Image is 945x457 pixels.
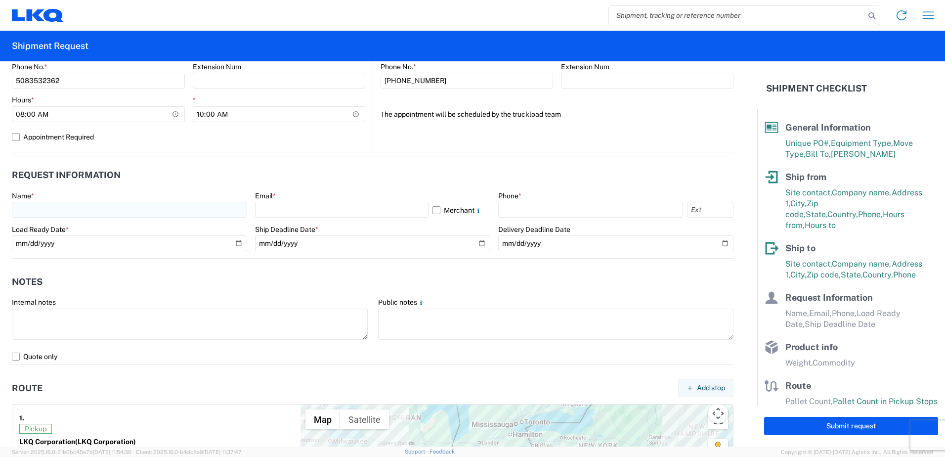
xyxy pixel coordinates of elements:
[832,309,857,318] span: Phone,
[340,410,389,429] button: Show satellite imagery
[862,270,893,279] span: Country,
[12,449,131,455] span: Server: 2025.16.0-21b0bc45e7b
[678,379,733,397] button: Add stop
[697,383,725,393] span: Add stop
[203,449,242,455] span: [DATE] 11:37:47
[498,191,521,200] label: Phone
[12,277,43,287] h2: Notes
[687,202,733,218] input: Ext
[12,191,34,200] label: Name
[785,309,809,318] span: Name,
[832,188,892,197] span: Company name,
[785,358,813,367] span: Weight,
[708,404,728,423] button: Map camera controls
[193,62,241,71] label: Extension Num
[255,191,276,200] label: Email
[305,410,340,429] button: Show street map
[381,62,416,71] label: Phone No.
[813,358,855,367] span: Commodity
[785,259,832,269] span: Site contact,
[405,449,430,455] a: Support
[807,270,841,279] span: Zip code,
[785,172,826,182] span: Ship from
[785,342,838,352] span: Product info
[785,188,832,197] span: Site contact,
[827,210,858,219] span: Country,
[809,309,832,318] span: Email,
[432,202,490,218] label: Merchant
[841,270,862,279] span: State,
[381,106,561,122] label: The appointment will be scheduled by the truckload team
[19,438,136,446] strong: LKQ Corporation
[785,397,833,406] span: Pallet Count,
[806,210,827,219] span: State,
[831,138,893,148] span: Equipment Type,
[893,270,916,279] span: Phone
[806,149,831,159] span: Bill To,
[498,225,570,234] label: Delivery Deadline Date
[785,292,873,303] span: Request Information
[785,380,811,391] span: Route
[12,129,365,145] label: Appointment Required
[785,138,831,148] span: Unique PO#,
[19,411,24,424] strong: 1.
[785,243,816,253] span: Ship to
[12,170,121,180] h2: Request Information
[255,225,318,234] label: Ship Deadline Date
[766,83,867,94] h2: Shipment Checklist
[832,259,892,269] span: Company name,
[12,40,88,52] h2: Shipment Request
[785,122,871,133] span: General Information
[764,417,938,435] button: Submit request
[12,383,43,393] h2: Route
[430,449,455,455] a: Feedback
[805,320,875,329] span: Ship Deadline Date
[781,448,933,457] span: Copyright © [DATE]-[DATE] Agistix Inc., All Rights Reserved
[12,298,56,307] label: Internal notes
[378,298,425,307] label: Public notes
[12,62,47,71] label: Phone No.
[12,95,34,104] label: Hours
[790,199,807,208] span: City,
[785,397,938,417] span: Pallet Count in Pickup Stops equals Pallet Count in delivery stops
[831,149,896,159] span: [PERSON_NAME]
[561,62,609,71] label: Extension Num
[12,349,733,365] label: Quote only
[858,210,883,219] span: Phone,
[609,6,865,25] input: Shipment, tracking or reference number
[75,438,136,446] span: (LKQ Corporation)
[93,449,131,455] span: [DATE] 11:54:36
[136,449,242,455] span: Client: 2025.16.0-b4dc8a9
[19,424,52,434] span: Pickup
[790,270,807,279] span: City,
[12,225,69,234] label: Load Ready Date
[805,221,836,230] span: Hours to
